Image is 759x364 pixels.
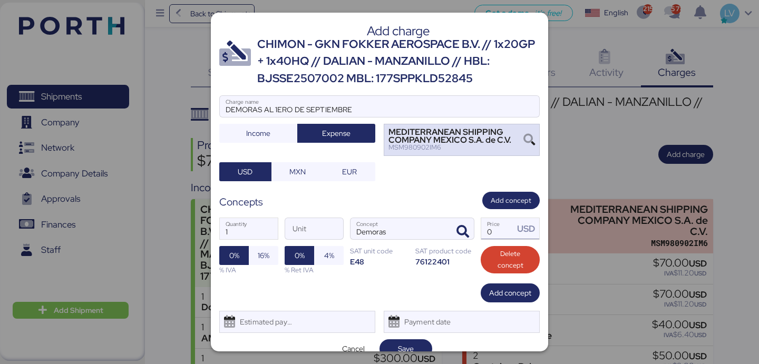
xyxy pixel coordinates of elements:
button: Income [219,124,297,143]
div: MSM980902IM6 [388,144,523,151]
button: MXN [271,162,324,181]
span: Add concept [491,195,531,206]
button: 0% [285,246,314,265]
button: USD [219,162,271,181]
button: ConceptConcept [452,221,474,243]
span: 4% [324,249,334,262]
div: E48 [350,257,409,267]
div: SAT unit code [350,246,409,256]
button: Add concept [481,283,540,302]
button: Expense [297,124,375,143]
div: % Ret IVA [285,265,344,275]
button: 16% [249,246,278,265]
span: 0% [295,249,305,262]
button: Save [379,339,432,358]
input: Unit [285,218,343,239]
input: Quantity [220,218,278,239]
span: Add concept [489,287,531,299]
button: EUR [323,162,375,181]
span: Expense [322,127,351,140]
span: EUR [342,165,357,178]
div: MEDITERRANEAN SHIPPING COMPANY MEXICO S.A. de C.V. [388,129,523,144]
button: Delete concept [481,246,540,273]
button: Add concept [482,192,540,209]
button: Cancel [327,339,379,358]
input: Price [481,218,514,239]
span: Cancel [342,342,365,355]
div: Add charge [257,26,540,36]
div: CHIMON - GKN FOKKER AEROSPACE B.V. // 1x20GP + 1x40HQ // DALIAN - MANZANILLO // HBL: BJSSE2507002... [257,36,540,87]
span: USD [238,165,252,178]
span: Income [246,127,270,140]
span: Delete concept [489,248,531,271]
div: SAT product code [415,246,474,256]
button: 0% [219,246,249,265]
div: USD [517,222,539,235]
div: % IVA [219,265,278,275]
span: 16% [258,249,269,262]
div: 76122401 [415,257,474,267]
span: 0% [229,249,239,262]
button: 4% [314,246,344,265]
span: Save [398,342,414,355]
input: Charge name [220,96,539,117]
input: Concept [351,218,449,239]
div: Concepts [219,194,263,210]
span: MXN [289,165,306,178]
